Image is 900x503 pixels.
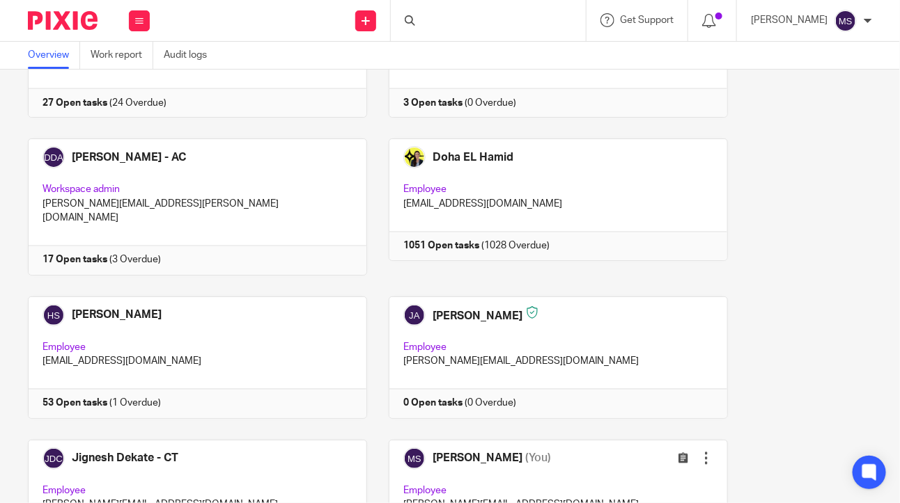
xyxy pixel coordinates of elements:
a: Work report [91,42,153,69]
a: Audit logs [164,42,217,69]
p: [PERSON_NAME] [751,13,828,27]
img: svg%3E [835,10,857,32]
a: Overview [28,42,80,69]
img: Pixie [28,11,98,30]
span: Get Support [620,15,674,25]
